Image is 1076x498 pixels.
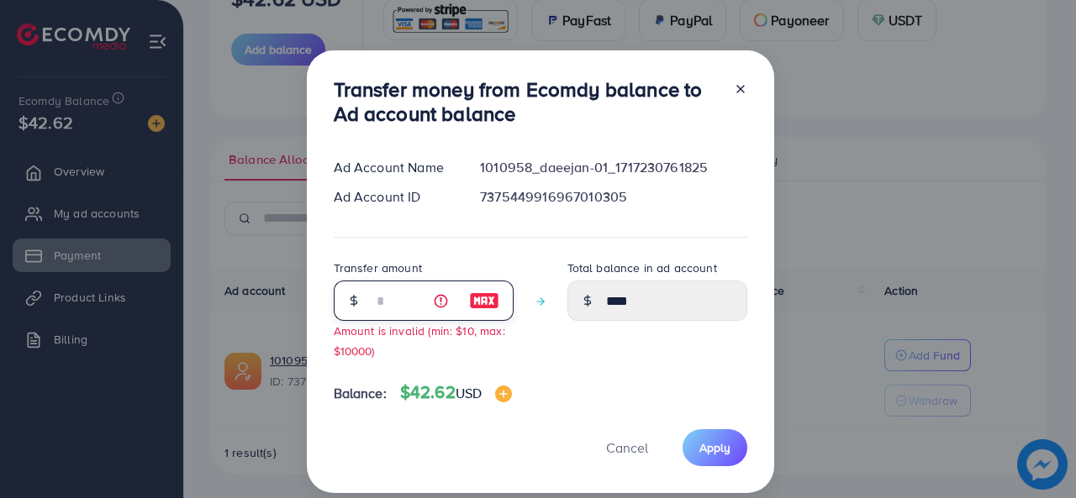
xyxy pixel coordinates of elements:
span: USD [456,384,482,402]
label: Total balance in ad account [567,259,717,276]
div: Ad Account ID [320,187,467,207]
h3: Transfer money from Ecomdy balance to Ad account balance [334,77,720,126]
label: Transfer amount [334,259,422,276]
img: image [469,291,499,311]
div: 1010958_daeejan-01_1717230761825 [467,158,760,177]
h4: $42.62 [400,382,512,403]
img: image [495,385,512,402]
div: 7375449916967010305 [467,187,760,207]
small: Amount is invalid (min: $10, max: $10000) [334,322,505,358]
div: Ad Account Name [320,158,467,177]
span: Apply [699,439,731,456]
button: Cancel [585,429,669,465]
button: Apply [683,429,747,465]
span: Cancel [606,438,648,457]
span: Balance: [334,384,387,403]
